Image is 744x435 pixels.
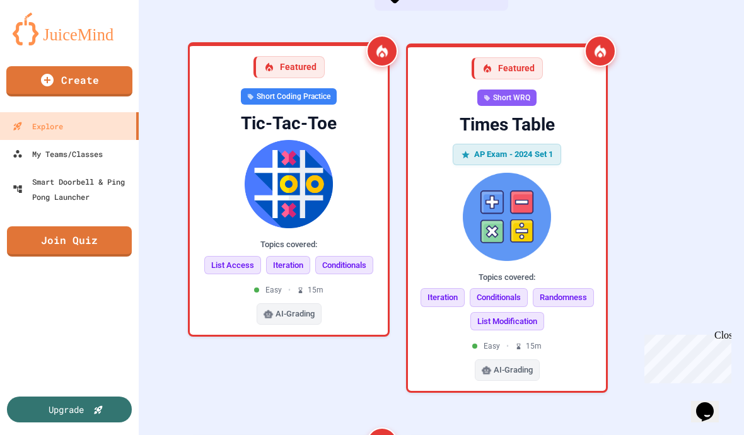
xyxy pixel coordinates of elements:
span: Iteration [266,256,310,275]
span: List Modification [470,312,544,331]
div: My Teams/Classes [13,146,103,161]
span: AI-Grading [494,364,533,376]
iframe: chat widget [639,330,731,383]
img: logo-orange.svg [13,13,126,45]
span: • [288,284,291,296]
span: AI-Grading [276,308,315,320]
div: Short WRQ [477,90,537,106]
div: Featured [472,57,543,79]
span: List Access [204,256,261,275]
div: Tic-Tac-Toe [200,112,378,135]
div: Topics covered: [200,238,378,251]
div: AP Exam - 2024 Set 1 [453,144,562,165]
div: Upgrade [49,403,84,416]
span: • [506,340,509,352]
div: Chat with us now!Close [5,5,87,80]
span: Conditionals [470,288,528,307]
div: Explore [13,119,63,134]
a: Create [6,66,132,96]
span: Randomness [533,288,594,307]
img: Times Table [418,173,596,261]
div: Short Coding Practice [241,88,337,105]
div: Smart Doorbell & Ping Pong Launcher [13,174,134,204]
div: Featured [253,56,325,78]
img: Tic-Tac-Toe [200,140,378,228]
span: Iteration [421,288,465,307]
iframe: chat widget [691,385,731,422]
div: Times Table [418,113,596,136]
span: Conditionals [315,256,373,275]
div: Easy 15 m [472,340,542,352]
div: Easy 15 m [254,284,323,296]
a: Join Quiz [7,226,132,257]
div: Topics covered: [418,271,596,284]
